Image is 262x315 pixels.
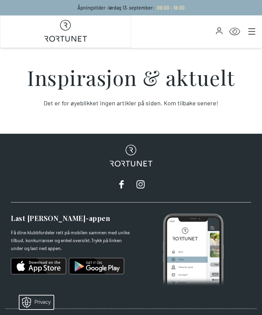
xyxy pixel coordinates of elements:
span: 09:00 - 18:00 [157,5,185,11]
h3: Last [PERSON_NAME]-appen [11,213,132,223]
h1: Inspirasjon & aktuelt [11,67,251,88]
a: facebook [115,178,128,191]
a: 09:00 - 18:00 [154,5,185,11]
p: Åpningstider - lørdag 13. september : [77,4,185,11]
div: Det er for øyeblikket ingen artikler på siden. Kom tilbake senere! [11,99,251,108]
button: Main menu [247,27,257,36]
img: Photo of mobile app home screen [163,213,224,287]
a: instagram [134,178,147,191]
button: Open Accessibility Menu [229,26,240,37]
p: Få dine klubbfordeler rett på mobilen sammen med unike tilbud, konkurranser og enkel oversikt.Try... [11,228,132,252]
iframe: Manage Preferences [7,293,62,312]
img: android [69,258,124,274]
img: ios [11,258,66,274]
